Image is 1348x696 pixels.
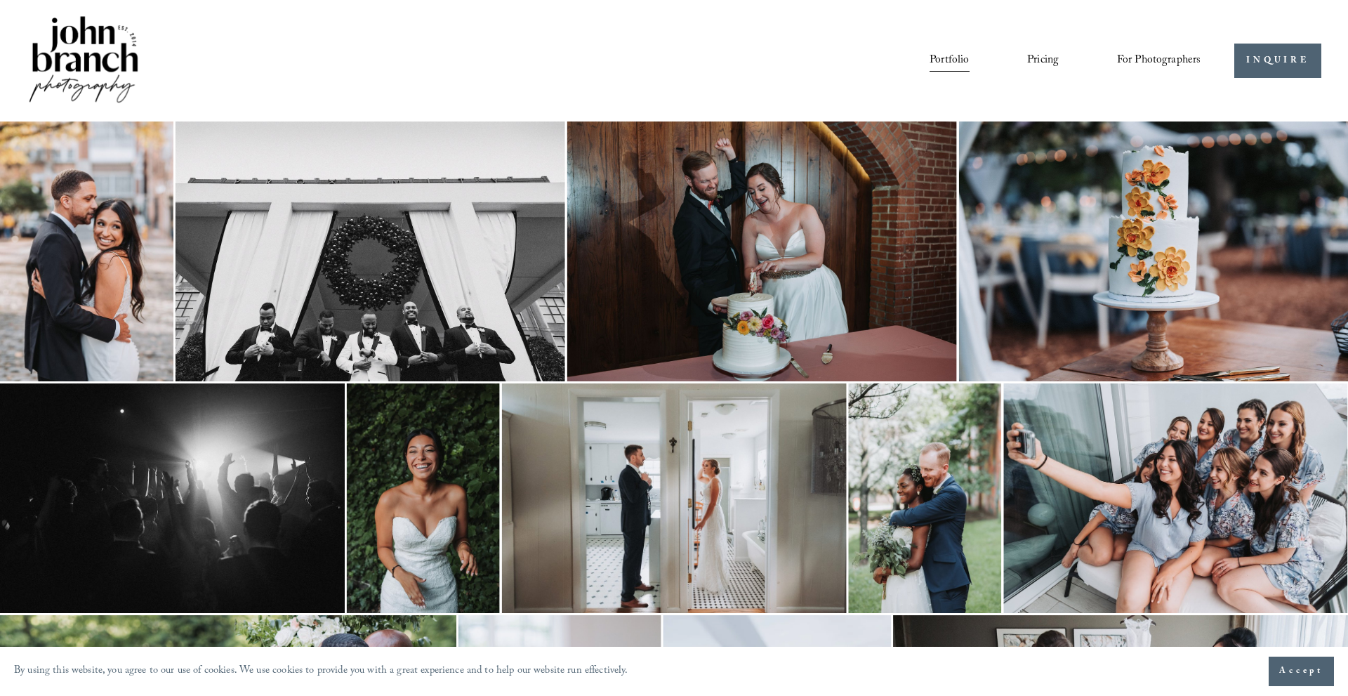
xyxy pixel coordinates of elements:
[1117,50,1201,72] span: For Photographers
[1027,49,1059,73] a: Pricing
[1003,383,1347,613] img: A group of women in matching pajamas taking a selfie on a balcony, smiling and posing together.
[848,383,1001,613] img: A bride and groom embrace outdoors, smiling; the bride holds a green bouquet, and the groom wears...
[502,383,847,613] img: A bride in a white dress and a groom in a suit preparing in adjacent rooms with a bathroom and ki...
[1279,664,1323,678] span: Accept
[1234,44,1321,78] a: INQUIRE
[930,49,969,73] a: Portfolio
[14,662,628,682] p: By using this website, you agree to our use of cookies. We use cookies to provide you with a grea...
[176,122,565,381] img: Group of men in tuxedos standing under a large wreath on a building's entrance.
[1269,657,1334,686] button: Accept
[1117,49,1201,73] a: folder dropdown
[567,122,957,381] img: A couple is playfully cutting their wedding cake. The bride is wearing a white strapless gown, an...
[27,13,140,108] img: John Branch IV Photography
[347,383,500,613] img: Smiling bride in strapless white dress with green leafy background.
